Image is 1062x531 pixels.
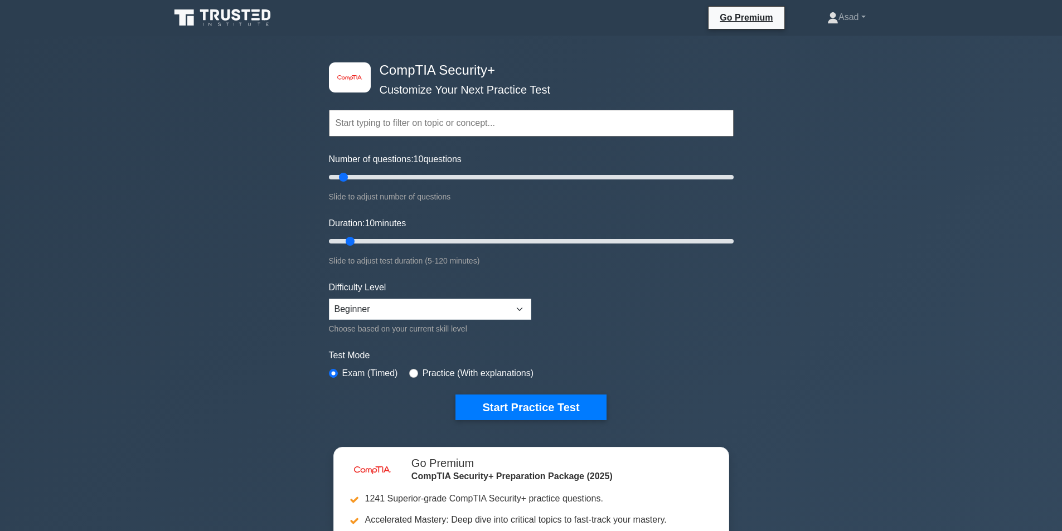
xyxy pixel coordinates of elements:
label: Practice (With explanations) [423,367,534,380]
label: Difficulty Level [329,281,386,294]
label: Test Mode [329,349,734,362]
span: 10 [414,154,424,164]
h4: CompTIA Security+ [375,62,679,79]
a: Asad [801,6,893,28]
div: Slide to adjust test duration (5-120 minutes) [329,254,734,267]
button: Start Practice Test [455,394,606,420]
label: Number of questions: questions [329,153,462,166]
a: Go Premium [713,11,779,25]
div: Slide to adjust number of questions [329,190,734,203]
div: Choose based on your current skill level [329,322,531,335]
span: 10 [365,218,375,228]
label: Duration: minutes [329,217,406,230]
label: Exam (Timed) [342,367,398,380]
input: Start typing to filter on topic or concept... [329,110,734,137]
